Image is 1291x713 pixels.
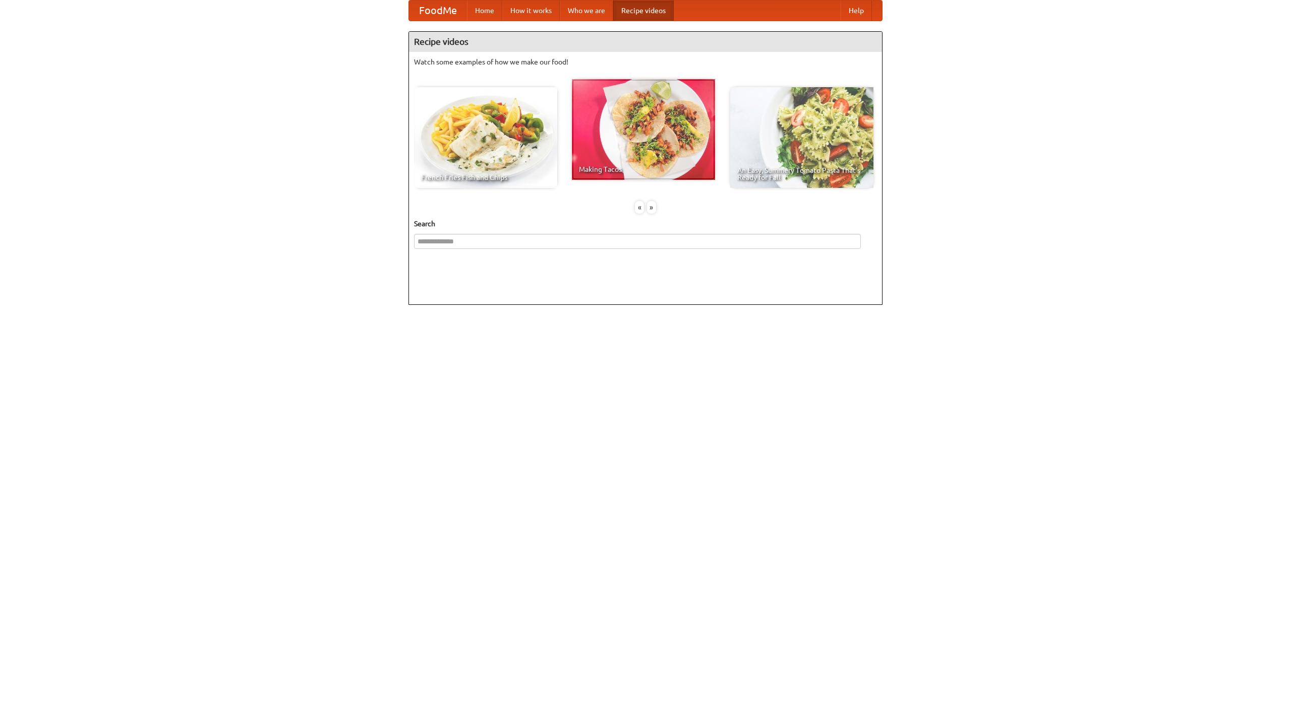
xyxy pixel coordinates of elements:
[414,219,877,229] h5: Search
[421,174,550,181] span: French Fries Fish and Chips
[502,1,560,21] a: How it works
[737,167,866,181] span: An Easy, Summery Tomato Pasta That's Ready for Fall
[414,57,877,67] p: Watch some examples of how we make our food!
[409,1,467,21] a: FoodMe
[647,201,656,214] div: »
[467,1,502,21] a: Home
[613,1,674,21] a: Recipe videos
[841,1,872,21] a: Help
[730,87,873,188] a: An Easy, Summery Tomato Pasta That's Ready for Fall
[414,87,557,188] a: French Fries Fish and Chips
[560,1,613,21] a: Who we are
[579,166,708,173] span: Making Tacos
[635,201,644,214] div: «
[572,79,715,180] a: Making Tacos
[409,32,882,52] h4: Recipe videos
